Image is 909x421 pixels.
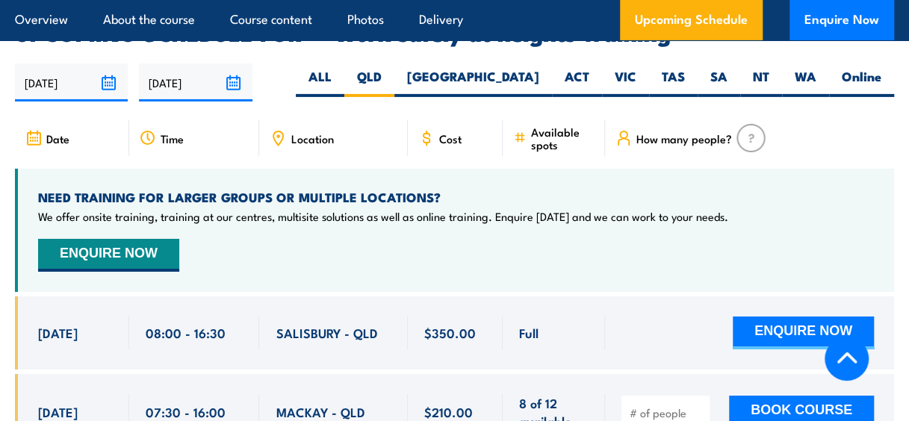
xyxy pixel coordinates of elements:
[829,68,894,97] label: Online
[15,22,894,42] h2: UPCOMING SCHEDULE FOR - "Work safely at heights Training"
[38,209,728,224] p: We offer onsite training, training at our centres, multisite solutions as well as online training...
[602,68,649,97] label: VIC
[630,405,704,420] input: # of people
[424,403,473,420] span: $210.00
[38,189,728,205] h4: NEED TRAINING FOR LARGER GROUPS OR MULTIPLE LOCATIONS?
[394,68,552,97] label: [GEOGRAPHIC_DATA]
[38,403,78,420] span: [DATE]
[146,324,226,341] span: 08:00 - 16:30
[531,125,595,151] span: Available spots
[38,324,78,341] span: [DATE]
[782,68,829,97] label: WA
[344,68,394,97] label: QLD
[38,239,179,272] button: ENQUIRE NOW
[46,132,69,145] span: Date
[733,316,874,349] button: ENQUIRE NOW
[276,324,377,341] span: SALISBURY - QLD
[636,132,732,145] span: How many people?
[161,132,184,145] span: Time
[552,68,602,97] label: ACT
[139,63,252,102] input: To date
[291,132,333,145] span: Location
[740,68,782,97] label: NT
[15,63,128,102] input: From date
[146,403,226,420] span: 07:30 - 16:00
[519,324,539,341] span: Full
[424,324,476,341] span: $350.00
[296,68,344,97] label: ALL
[276,403,364,420] span: MACKAY - QLD
[649,68,698,97] label: TAS
[439,132,462,145] span: Cost
[698,68,740,97] label: SA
